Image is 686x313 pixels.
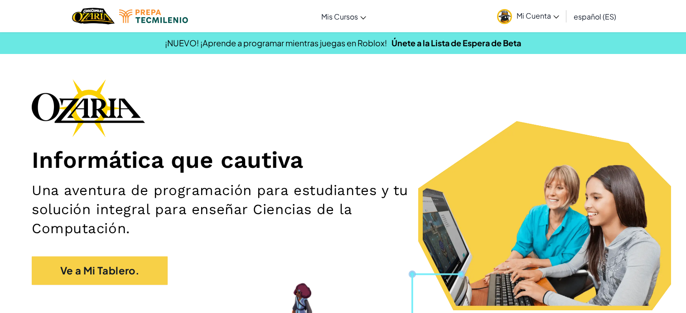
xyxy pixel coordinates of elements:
span: ¡NUEVO! ¡Aprende a programar mientras juegas en Roblox! [165,38,387,48]
img: Home [72,7,114,25]
span: Mis Cursos [321,12,358,21]
a: español (ES) [569,4,621,29]
a: Ozaria by CodeCombat logo [72,7,114,25]
img: avatar [497,9,512,24]
img: Ozaria branding logo [32,79,145,137]
a: Mis Cursos [317,4,371,29]
span: Mi Cuenta [517,11,559,20]
h1: Informática que cautiva [32,146,654,174]
span: español (ES) [574,12,616,21]
a: Únete a la Lista de Espera de Beta [391,38,521,48]
h2: Una aventura de programación para estudiantes y tu solución integral para enseñar Ciencias de la ... [32,181,449,238]
img: Tecmilenio logo [119,10,188,23]
a: Ve a Mi Tablero. [32,256,168,285]
a: Mi Cuenta [493,2,564,30]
